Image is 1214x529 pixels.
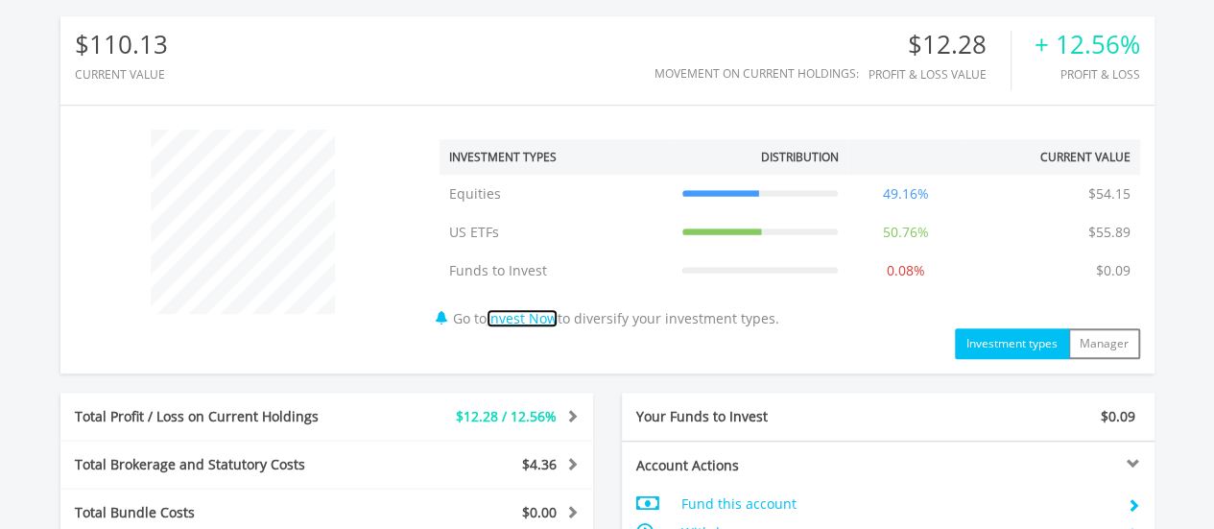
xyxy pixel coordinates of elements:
[760,149,838,165] div: Distribution
[440,175,673,213] td: Equities
[655,67,859,80] div: Movement on Current Holdings:
[622,456,889,475] div: Account Actions
[456,407,557,425] span: $12.28 / 12.56%
[1035,68,1140,81] div: Profit & Loss
[680,490,1111,518] td: Fund this account
[955,328,1069,359] button: Investment types
[487,309,558,327] a: Invest Now
[440,213,673,252] td: US ETFs
[1079,213,1140,252] td: $55.89
[440,139,673,175] th: Investment Types
[425,120,1154,359] div: Go to to diversify your investment types.
[522,455,557,473] span: $4.36
[1068,328,1140,359] button: Manager
[75,68,168,81] div: CURRENT VALUE
[869,68,1011,81] div: Profit & Loss Value
[522,503,557,521] span: $0.00
[1079,175,1140,213] td: $54.15
[869,31,1011,59] div: $12.28
[75,31,168,59] div: $110.13
[964,139,1140,175] th: Current Value
[60,503,371,522] div: Total Bundle Costs
[622,407,889,426] div: Your Funds to Invest
[60,407,371,426] div: Total Profit / Loss on Current Holdings
[1086,252,1140,290] td: $0.09
[847,213,964,252] td: 50.76%
[1035,31,1140,59] div: + 12.56%
[1101,407,1135,425] span: $0.09
[847,252,964,290] td: 0.08%
[847,175,964,213] td: 49.16%
[60,455,371,474] div: Total Brokerage and Statutory Costs
[440,252,673,290] td: Funds to Invest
